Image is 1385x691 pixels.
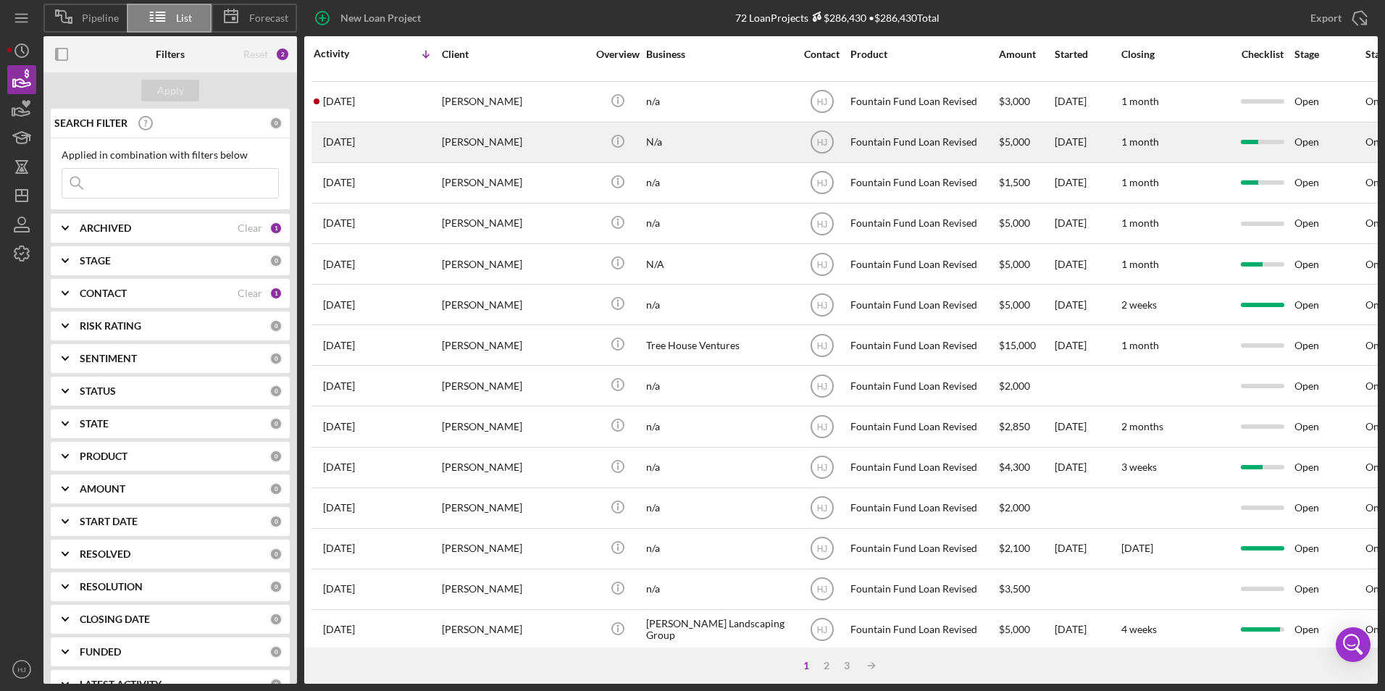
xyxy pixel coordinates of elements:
[323,340,355,351] time: 2025-09-02 16:34
[850,448,995,487] div: Fountain Fund Loan Revised
[646,83,791,121] div: n/a
[442,204,587,243] div: [PERSON_NAME]
[269,287,283,300] div: 1
[269,678,283,691] div: 0
[442,123,587,162] div: [PERSON_NAME]
[816,463,827,473] text: HJ
[1294,489,1364,527] div: Open
[999,49,1053,60] div: Amount
[7,655,36,684] button: HJ
[850,285,995,324] div: Fountain Fund Loan Revised
[238,288,262,299] div: Clear
[304,4,435,33] button: New Loan Project
[1121,461,1157,473] time: 3 weeks
[269,222,283,235] div: 1
[850,123,995,162] div: Fountain Fund Loan Revised
[646,407,791,445] div: n/a
[999,339,1036,351] span: $15,000
[1294,367,1364,405] div: Open
[249,12,288,24] span: Forecast
[590,49,645,60] div: Overview
[1121,258,1159,270] time: 1 month
[1055,407,1120,445] div: [DATE]
[1294,83,1364,121] div: Open
[816,219,827,229] text: HJ
[850,83,995,121] div: Fountain Fund Loan Revised
[816,97,827,107] text: HJ
[796,660,816,671] div: 1
[323,583,355,595] time: 2025-08-21 17:45
[816,503,827,514] text: HJ
[816,585,827,595] text: HJ
[442,245,587,283] div: [PERSON_NAME]
[816,381,827,391] text: HJ
[1055,204,1120,243] div: [DATE]
[269,515,283,528] div: 0
[1055,448,1120,487] div: [DATE]
[816,138,827,148] text: HJ
[999,542,1030,554] span: $2,100
[999,623,1030,635] span: $5,000
[816,625,827,635] text: HJ
[323,380,355,392] time: 2025-09-02 14:53
[1296,4,1378,33] button: Export
[269,385,283,398] div: 0
[323,177,355,188] time: 2025-09-03 18:06
[1055,123,1120,162] div: [DATE]
[80,613,150,625] b: CLOSING DATE
[816,660,837,671] div: 2
[323,217,355,229] time: 2025-09-03 14:49
[442,367,587,405] div: [PERSON_NAME]
[999,380,1030,392] span: $2,000
[850,204,995,243] div: Fountain Fund Loan Revised
[269,319,283,332] div: 0
[80,483,125,495] b: AMOUNT
[82,12,119,24] span: Pipeline
[269,117,283,130] div: 0
[1055,245,1120,283] div: [DATE]
[80,255,111,267] b: STAGE
[269,482,283,495] div: 0
[269,352,283,365] div: 0
[442,285,587,324] div: [PERSON_NAME]
[850,49,995,60] div: Product
[646,49,791,60] div: Business
[1294,448,1364,487] div: Open
[850,326,995,364] div: Fountain Fund Loan Revised
[323,502,355,514] time: 2025-08-25 15:33
[999,176,1030,188] span: $1,500
[646,611,791,649] div: [PERSON_NAME] Landscaping Group
[837,660,857,671] div: 3
[269,254,283,267] div: 0
[1231,49,1293,60] div: Checklist
[816,178,827,188] text: HJ
[442,570,587,608] div: [PERSON_NAME]
[850,245,995,283] div: Fountain Fund Loan Revised
[1336,627,1371,662] div: Open Intercom Messenger
[80,320,141,332] b: RISK RATING
[442,407,587,445] div: [PERSON_NAME]
[80,418,109,430] b: STATE
[999,95,1030,107] span: $3,000
[176,12,192,24] span: List
[323,299,355,311] time: 2025-09-02 17:28
[80,581,143,592] b: RESOLUTION
[1121,298,1157,311] time: 2 weeks
[314,48,377,59] div: Activity
[808,12,866,24] div: $286,430
[1055,285,1120,324] div: [DATE]
[999,501,1030,514] span: $2,000
[1294,245,1364,283] div: Open
[1294,570,1364,608] div: Open
[1055,164,1120,202] div: [DATE]
[1121,135,1159,148] time: 1 month
[646,448,791,487] div: n/a
[850,407,995,445] div: Fountain Fund Loan Revised
[340,4,421,33] div: New Loan Project
[646,570,791,608] div: n/a
[646,245,791,283] div: N/A
[269,417,283,430] div: 0
[269,548,283,561] div: 0
[646,529,791,568] div: n/a
[850,367,995,405] div: Fountain Fund Loan Revised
